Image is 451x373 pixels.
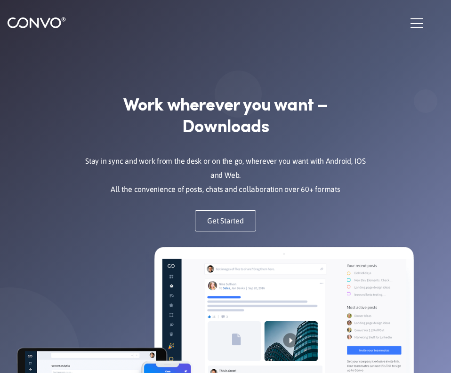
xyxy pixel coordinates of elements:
img: shape_not_found [414,89,437,113]
img: shape_not_found [215,71,262,118]
a: Get Started [195,210,256,231]
img: logo_1.png [7,16,66,29]
strong: Work wherever you want – Downloads [82,95,369,138]
p: Stay in sync and work from the desk or on the go, wherever you want with Android, IOS and Web. Al... [82,154,369,197]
